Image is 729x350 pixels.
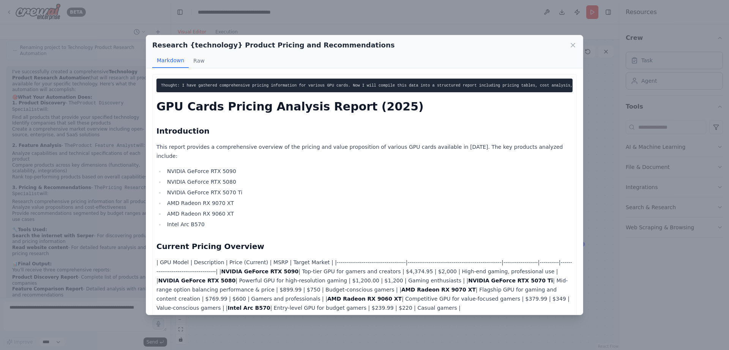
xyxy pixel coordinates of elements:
[221,268,299,274] strong: NVIDIA GeForce RTX 5090
[156,241,573,252] h2: Current Pricing Overview
[152,40,394,50] h2: Research {technology} Product Pricing and Recommendations
[468,277,553,284] strong: NVIDIA GeForce RTX 5070 Ti
[228,305,270,311] strong: Intel Arc B570
[189,54,209,68] button: Raw
[165,167,573,176] li: NVIDIA GeForce RTX 5090
[156,142,573,161] p: This report provides a comprehensive overview of the pricing and value proposition of various GPU...
[165,188,573,197] li: NVIDIA GeForce RTX 5070 Ti
[165,199,573,208] li: AMD Radeon RX 9070 XT
[156,100,573,114] h1: GPU Cards Pricing Analysis Report (2025)
[152,54,189,68] button: Markdown
[165,177,573,186] li: NVIDIA GeForce RTX 5080
[158,277,236,284] strong: NVIDIA GeForce RTX 5080
[156,258,573,312] p: | GPU Model | Description | Price (Current) | MSRP | Target Market | |---------------------------...
[156,126,573,136] h2: Introduction
[165,209,573,218] li: AMD Radeon RX 9060 XT
[327,296,402,302] strong: AMD Radeon RX 9060 XT
[401,287,476,293] strong: AMD Radeon RX 9070 XT
[165,220,573,229] li: Intel Arc B570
